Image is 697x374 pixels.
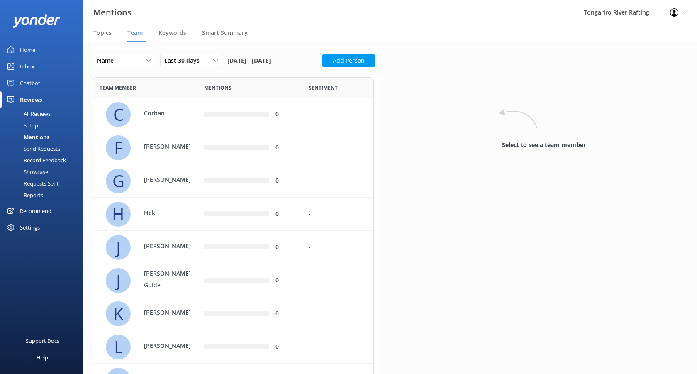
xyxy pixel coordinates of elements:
div: Help [37,349,48,366]
a: Setup [5,120,83,131]
div: - [309,210,367,219]
div: row [93,297,374,330]
div: Setup [5,120,38,131]
p: [PERSON_NAME] [144,308,198,317]
div: H [106,202,131,227]
h3: Mentions [93,6,132,19]
div: 0 [275,176,296,186]
div: 0 [275,210,296,219]
div: Inbox [20,58,34,75]
div: - [309,309,367,318]
div: - [309,176,367,186]
div: K [106,301,131,326]
div: C [106,102,131,127]
p: [PERSON_NAME] [144,341,198,350]
div: row [93,131,374,164]
span: Team member [100,84,136,92]
a: Requests Sent [5,178,83,189]
div: - [309,342,367,352]
span: Smart Summary [202,29,248,37]
p: [PERSON_NAME] [144,269,198,279]
img: yonder-white-logo.png [12,14,60,28]
span: Last 30 days [164,56,205,65]
span: Keywords [158,29,186,37]
div: 0 [275,143,296,152]
div: row [93,231,374,264]
div: All Reviews [5,108,51,120]
a: Mentions [5,131,83,143]
a: Record Feedback [5,154,83,166]
div: 0 [275,110,296,119]
div: Showcase [5,166,48,178]
span: Topics [93,29,112,37]
div: Reviews [20,91,42,108]
a: All Reviews [5,108,83,120]
p: [PERSON_NAME] [144,142,198,151]
p: Guide [144,281,198,290]
div: Record Feedback [5,154,66,166]
div: F [106,135,131,160]
div: Requests Sent [5,178,59,189]
div: row [93,98,374,131]
div: - [309,243,367,252]
p: Hek [144,208,198,218]
span: Name [97,56,119,65]
a: Showcase [5,166,83,178]
div: 0 [275,309,296,318]
div: - [309,276,367,285]
div: Recommend [20,203,51,219]
div: row [93,264,374,297]
div: Home [20,42,35,58]
div: row [93,164,374,198]
div: row [93,198,374,231]
div: Send Requests [5,143,60,154]
div: 0 [275,342,296,352]
a: Send Requests [5,143,83,154]
p: Corban [144,109,198,118]
div: - [309,110,367,119]
span: Mentions [204,84,232,92]
div: G [106,169,131,193]
div: Support Docs [26,332,59,349]
p: [PERSON_NAME] [144,242,198,251]
div: 0 [275,243,296,252]
div: Chatbot [20,75,40,91]
div: Reports [5,189,43,201]
div: J [106,268,131,293]
p: [PERSON_NAME] [144,175,198,184]
button: Add Person [322,54,375,67]
div: row [93,330,374,364]
span: Team [127,29,143,37]
a: Reports [5,189,83,201]
div: Settings [20,219,40,236]
div: J [106,235,131,260]
div: Mentions [5,131,49,143]
div: L [106,335,131,359]
span: Sentiment [309,84,338,92]
div: - [309,143,367,152]
div: 0 [275,276,296,285]
span: [DATE] - [DATE] [227,54,271,67]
